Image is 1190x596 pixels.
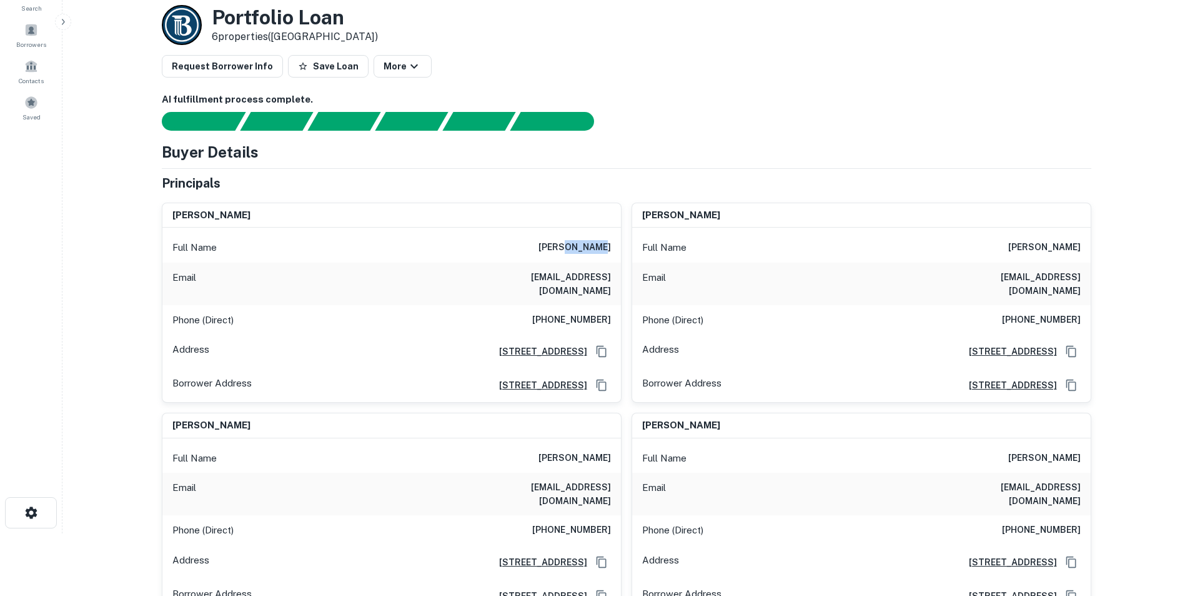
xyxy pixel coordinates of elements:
[642,376,721,395] p: Borrower Address
[162,93,1091,107] h6: AI fulfillment process complete.
[461,270,611,298] h6: [EMAIL_ADDRESS][DOMAIN_NAME]
[172,376,252,395] p: Borrower Address
[510,112,609,131] div: AI fulfillment process complete.
[532,523,611,538] h6: [PHONE_NUMBER]
[288,55,369,78] button: Save Loan
[959,378,1057,392] a: [STREET_ADDRESS]
[172,208,250,223] h6: [PERSON_NAME]
[642,523,703,538] p: Phone (Direct)
[4,91,59,124] a: Saved
[642,240,687,255] p: Full Name
[4,54,59,88] a: Contacts
[172,553,209,572] p: Address
[4,18,59,52] a: Borrowers
[172,418,250,433] h6: [PERSON_NAME]
[642,553,679,572] p: Address
[1002,313,1081,328] h6: [PHONE_NUMBER]
[489,378,587,392] a: [STREET_ADDRESS]
[162,55,283,78] button: Request Borrower Info
[172,480,196,508] p: Email
[489,345,587,358] a: [STREET_ADDRESS]
[642,342,679,361] p: Address
[212,6,378,29] h3: Portfolio Loan
[240,112,313,131] div: Your request is received and processing...
[375,112,448,131] div: Principals found, AI now looking for contact information...
[642,208,720,223] h6: [PERSON_NAME]
[642,451,687,466] p: Full Name
[147,112,240,131] div: Sending borrower request to AI...
[931,480,1081,508] h6: [EMAIL_ADDRESS][DOMAIN_NAME]
[592,376,611,395] button: Copy Address
[19,76,44,86] span: Contacts
[21,3,42,13] span: Search
[1008,240,1081,255] h6: [PERSON_NAME]
[172,342,209,361] p: Address
[162,141,259,163] h4: Buyer Details
[1062,376,1081,395] button: Copy Address
[172,240,217,255] p: Full Name
[642,313,703,328] p: Phone (Direct)
[172,270,196,298] p: Email
[16,39,46,49] span: Borrowers
[442,112,515,131] div: Principals found, still searching for contact information. This may take time...
[532,313,611,328] h6: [PHONE_NUMBER]
[1002,523,1081,538] h6: [PHONE_NUMBER]
[642,270,666,298] p: Email
[1062,342,1081,361] button: Copy Address
[592,342,611,361] button: Copy Address
[1128,496,1190,556] iframe: Chat Widget
[172,313,234,328] p: Phone (Direct)
[1008,451,1081,466] h6: [PERSON_NAME]
[642,480,666,508] p: Email
[642,418,720,433] h6: [PERSON_NAME]
[931,270,1081,298] h6: [EMAIL_ADDRESS][DOMAIN_NAME]
[592,553,611,572] button: Copy Address
[461,480,611,508] h6: [EMAIL_ADDRESS][DOMAIN_NAME]
[538,240,611,255] h6: [PERSON_NAME]
[162,174,221,193] h5: Principals
[489,555,587,569] a: [STREET_ADDRESS]
[538,451,611,466] h6: [PERSON_NAME]
[172,451,217,466] p: Full Name
[374,55,432,78] button: More
[172,523,234,538] p: Phone (Direct)
[1062,553,1081,572] button: Copy Address
[959,345,1057,358] a: [STREET_ADDRESS]
[959,555,1057,569] a: [STREET_ADDRESS]
[307,112,380,131] div: Documents found, AI parsing details...
[22,112,41,122] span: Saved
[212,29,378,44] p: 6 properties ([GEOGRAPHIC_DATA])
